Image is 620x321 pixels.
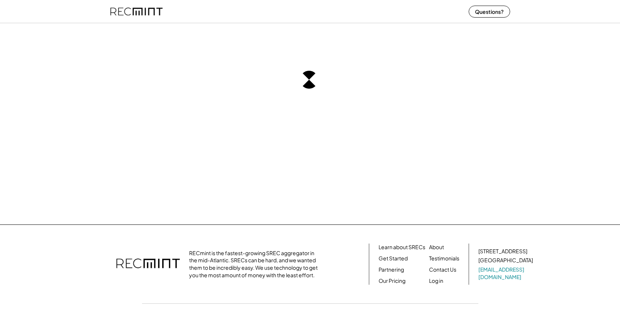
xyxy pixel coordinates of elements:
[429,255,459,262] a: Testimonials
[429,266,456,273] a: Contact Us
[379,255,408,262] a: Get Started
[429,244,444,251] a: About
[379,277,405,285] a: Our Pricing
[478,266,534,281] a: [EMAIL_ADDRESS][DOMAIN_NAME]
[116,251,180,277] img: recmint-logotype%403x.png
[110,1,163,21] img: recmint-logotype%403x%20%281%29.jpeg
[189,250,322,279] div: RECmint is the fastest-growing SREC aggregator in the mid-Atlantic. SRECs can be hard, and we wan...
[379,266,404,273] a: Partnering
[478,248,527,255] div: [STREET_ADDRESS]
[429,277,443,285] a: Log in
[469,6,510,18] button: Questions?
[379,244,425,251] a: Learn about SRECs
[478,257,533,264] div: [GEOGRAPHIC_DATA]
